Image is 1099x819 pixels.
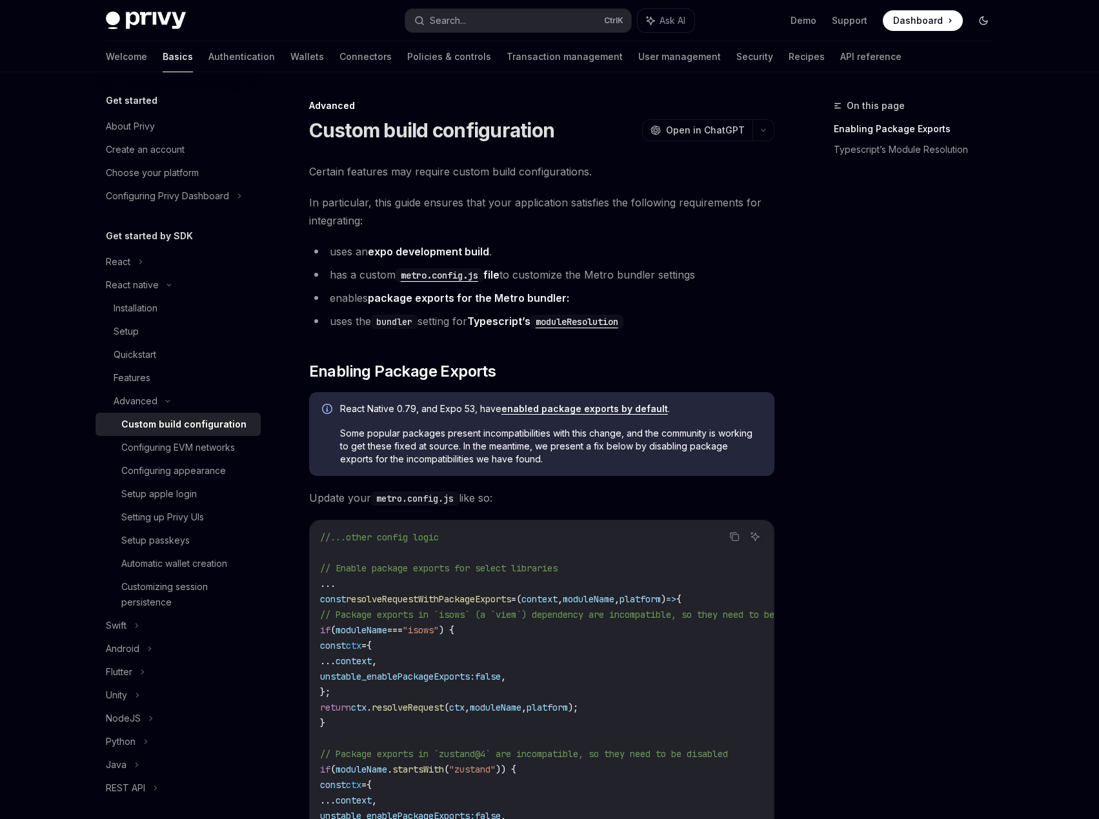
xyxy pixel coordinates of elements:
[96,320,261,343] a: Setup
[501,403,668,415] a: enabled package exports by default
[405,9,631,32] button: Search...CtrlK
[638,9,694,32] button: Ask AI
[396,268,499,281] a: metro.config.jsfile
[309,119,555,142] h1: Custom build configuration
[121,509,204,525] div: Setting up Privy UIs
[521,702,527,713] span: ,
[106,618,126,633] div: Swift
[106,165,199,181] div: Choose your platform
[832,14,867,27] a: Support
[163,41,193,72] a: Basics
[106,41,147,72] a: Welcome
[121,463,226,479] div: Configuring appearance
[568,702,578,713] span: );
[676,593,681,605] span: {
[330,624,336,636] span: (
[396,268,483,282] code: metro.config.js
[661,593,666,605] span: )
[834,139,1004,160] a: Typescript’s Module Resolution
[361,640,367,651] span: =
[336,764,387,775] span: moduleName
[666,593,676,605] span: =>
[96,297,261,320] a: Installation
[320,686,330,698] span: };
[367,702,372,713] span: .
[387,624,403,636] span: ===
[320,562,558,574] span: // Enable package exports for select libraries
[403,624,439,636] span: "isows"
[563,593,614,605] span: moduleName
[320,748,728,760] span: // Package exports in `zustand@4` are incompatible, so they need to be disabled
[320,702,351,713] span: return
[309,193,774,230] span: In particular, this guide ensures that your application satisfies the following requirements for ...
[96,459,261,482] a: Configuring appearance
[96,138,261,161] a: Create an account
[320,671,475,682] span: unstable_enablePackageExports:
[840,41,902,72] a: API reference
[320,578,336,589] span: ...
[883,10,963,31] a: Dashboard
[620,593,661,605] span: platform
[96,115,261,138] a: About Privy
[106,228,193,244] h5: Get started by SDK
[114,370,150,386] div: Features
[346,593,511,605] span: resolveRequestWithPackageExports
[106,142,185,157] div: Create an account
[660,14,685,27] span: Ask AI
[320,624,330,636] span: if
[320,655,336,667] span: ...
[320,779,346,791] span: const
[834,119,1004,139] a: Enabling Package Exports
[309,289,774,307] li: enables
[467,315,623,328] a: Typescript’smoduleResolution
[666,124,745,137] span: Open in ChatGPT
[367,779,372,791] span: {
[361,779,367,791] span: =
[96,482,261,506] a: Setup apple login
[444,764,449,775] span: (
[106,780,145,796] div: REST API
[449,764,496,775] span: "zustand"
[96,366,261,390] a: Features
[470,702,521,713] span: moduleName
[614,593,620,605] span: ,
[521,593,558,605] span: context
[527,702,568,713] span: platform
[501,671,506,682] span: ,
[392,764,444,775] span: startsWith
[430,13,466,28] div: Search...
[309,489,774,507] span: Update your like so:
[96,552,261,575] a: Automatic wallet creation
[121,556,227,571] div: Automatic wallet creation
[372,655,377,667] span: ,
[121,579,253,610] div: Customizing session persistence
[372,702,444,713] span: resolveRequest
[114,347,156,362] div: Quickstart
[309,242,774,261] li: uses an .
[290,41,324,72] a: Wallets
[387,764,392,775] span: .
[496,764,516,775] span: )) {
[368,245,489,259] a: expo development build
[330,764,336,775] span: (
[346,640,361,651] span: ctx
[106,711,141,726] div: NodeJS
[106,734,136,749] div: Python
[320,640,346,651] span: const
[507,41,623,72] a: Transaction management
[309,312,774,330] li: uses the setting for
[465,702,470,713] span: ,
[121,486,197,502] div: Setup apple login
[367,640,372,651] span: {
[475,671,501,682] span: false
[407,41,491,72] a: Policies & controls
[121,533,190,548] div: Setup passkeys
[340,402,761,415] span: React Native 0.79, and Expo 53, have .
[439,624,454,636] span: ) {
[444,702,449,713] span: (
[106,254,130,270] div: React
[309,361,496,382] span: Enabling Package Exports
[208,41,275,72] a: Authentication
[747,528,763,545] button: Ask AI
[106,277,159,293] div: React native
